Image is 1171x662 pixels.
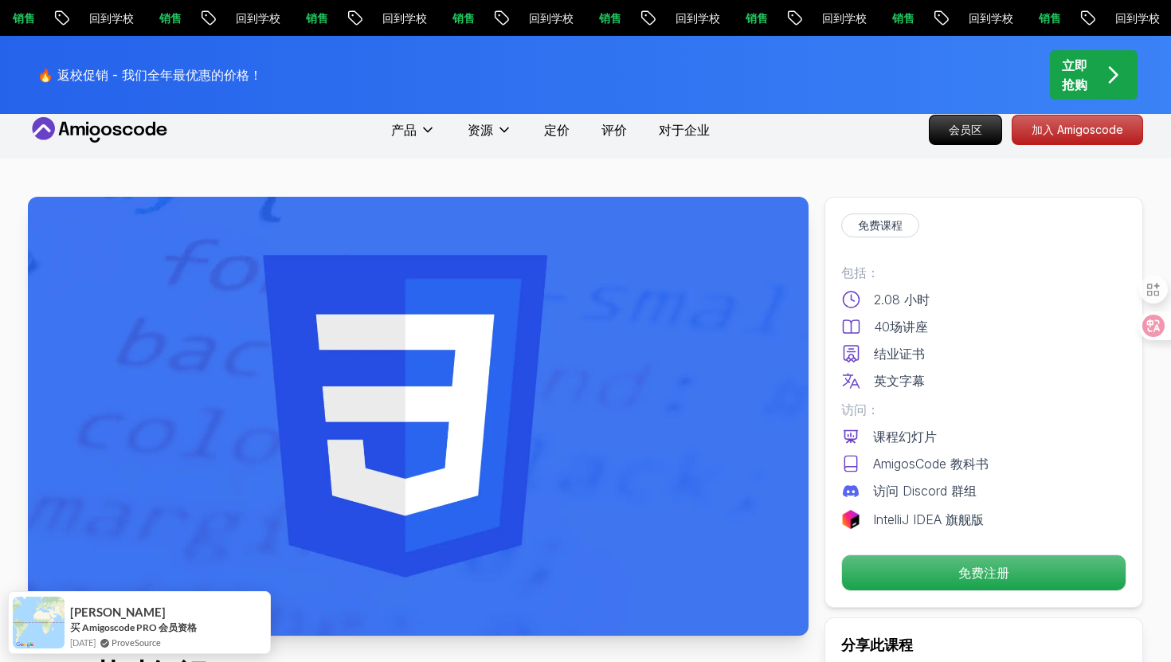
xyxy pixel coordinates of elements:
a: ProveSource [112,636,161,649]
button: 产品 [391,120,436,152]
font: 回到学校 [196,11,241,25]
font: 免费注册 [958,565,1009,581]
font: 会员区 [949,123,982,136]
font: 回到学校 [343,11,387,25]
a: 加入 Amigoscode [1012,115,1143,145]
font: 回到学校 [1075,11,1120,25]
font: 英文字幕 [874,373,925,389]
font: 回到学校 [929,11,973,25]
font: 结业证书 [874,346,925,362]
font: 访问 Discord 群组 [873,483,977,499]
font: 评价 [601,122,627,138]
font: 40场讲座 [874,319,928,335]
font: 回到学校 [49,11,94,25]
font: 访问： [841,402,879,417]
button: 资源 [468,120,512,152]
a: 会员区 [929,115,1002,145]
font: 回到学校 [782,11,827,25]
font: 2.08 小时 [874,292,930,307]
font: 包括： [841,264,879,280]
font: 立即抢购 [1062,57,1087,92]
button: 免费注册 [841,554,1126,591]
a: Amigoscode PRO 会员资格 [82,621,197,634]
font: 课程幻灯片 [873,429,937,445]
font: Amigoscode PRO 会员资格 [82,621,197,633]
font: 分享此课程 [841,637,913,653]
font: IntelliJ IDEA 旗舰版 [873,511,984,527]
font: 加入 Amigoscode [1032,123,1123,136]
font: 免费课程 [858,218,903,232]
a: 定价 [544,120,570,139]
a: 对于企业 [659,120,710,139]
font: 销售 [706,11,728,25]
font: 销售 [266,11,288,25]
font: 资源 [468,122,493,138]
font: AmigosCode 教科书 [873,456,989,472]
font: 🔥 返校促销 - 我们全年最优惠的价格！ [37,67,262,83]
font: 产品 [391,122,417,138]
font: 回到学校 [636,11,680,25]
a: 评价 [601,120,627,139]
font: 对于企业 [659,122,710,138]
img: css-essentials_thumbnail [28,197,809,636]
font: 销售 [413,11,435,25]
font: 定价 [544,122,570,138]
font: [PERSON_NAME] [70,605,166,619]
font: 销售 [999,11,1021,25]
font: 销售 [119,11,142,25]
font: 销售 [1146,11,1168,25]
img: provesource 社会证明通知图片 [13,597,65,648]
font: 销售 [852,11,875,25]
font: 销售 [559,11,582,25]
font: 买 [70,621,80,633]
font: [DATE] [70,637,96,648]
font: 回到学校 [489,11,534,25]
img: JetBrains 徽标 [841,510,860,529]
